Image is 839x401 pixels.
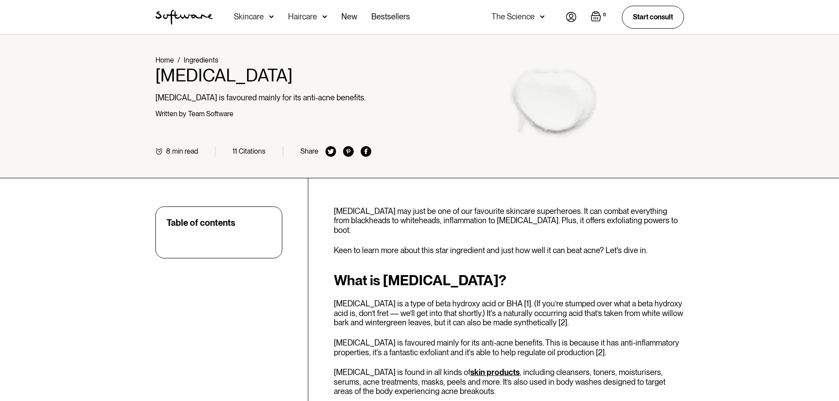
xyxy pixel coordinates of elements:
[233,147,237,155] div: 11
[540,12,545,21] img: arrow down
[166,147,170,155] div: 8
[334,299,684,327] p: [MEDICAL_DATA] is a type of beta hydroxy acid or BHA [1]. (If you’re stumped over what a beta hyd...
[334,272,506,289] strong: What is [MEDICAL_DATA]?
[239,147,266,155] div: Citations
[334,338,684,357] p: [MEDICAL_DATA] is favoured mainly for its anti-acne benefits. This is because it has anti-inflamm...
[470,368,520,377] a: skin products
[177,56,180,64] div: /
[288,12,317,21] div: Haircare
[601,11,608,19] div: 0
[172,147,198,155] div: min read
[300,147,318,155] div: Share
[622,6,684,28] a: Start consult
[155,56,174,64] a: Home
[234,12,264,21] div: Skincare
[343,146,354,157] img: pinterest icon
[492,12,535,21] div: The Science
[155,93,372,103] p: [MEDICAL_DATA] is favoured mainly for its anti-acne benefits.
[334,368,684,396] p: [MEDICAL_DATA] is found in all kinds of , including cleansers, toners, moisturisers, serums, acne...
[155,110,186,118] div: Written by
[269,12,274,21] img: arrow down
[166,217,235,228] div: Table of contents
[334,246,684,255] p: Keen to learn more about this star ingredient and just how well it can beat acne? Let's dive in.
[361,146,371,157] img: facebook icon
[322,12,327,21] img: arrow down
[325,146,336,157] img: twitter icon
[184,56,218,64] a: Ingredients
[155,65,372,86] h1: [MEDICAL_DATA]
[334,206,684,235] p: [MEDICAL_DATA] may just be one of our favourite skincare superheroes. It can combat everything fr...
[188,110,233,118] div: Team Software
[591,11,608,23] a: Open cart
[155,10,213,25] img: Software Logo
